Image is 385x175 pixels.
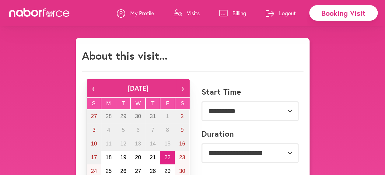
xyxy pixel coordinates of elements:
[101,110,116,123] button: July 28, 2025
[173,4,200,22] a: Visits
[87,123,101,137] button: August 3, 2025
[120,113,126,119] abbr: July 29, 2025
[180,127,184,133] abbr: August 9, 2025
[130,9,154,17] p: My Profile
[87,79,100,97] button: ‹
[131,123,145,137] button: August 6, 2025
[135,100,141,107] abbr: Wednesday
[233,9,246,17] p: Billing
[145,151,160,164] button: August 21, 2025
[166,113,169,119] abbr: August 1, 2025
[135,141,141,147] abbr: August 13, 2025
[179,141,185,147] abbr: August 16, 2025
[166,127,169,133] abbr: August 8, 2025
[101,123,116,137] button: August 4, 2025
[106,100,111,107] abbr: Monday
[145,137,160,151] button: August 14, 2025
[91,113,97,119] abbr: July 27, 2025
[106,113,112,119] abbr: July 28, 2025
[107,127,110,133] abbr: August 4, 2025
[145,110,160,123] button: July 31, 2025
[120,141,126,147] abbr: August 12, 2025
[166,100,169,107] abbr: Friday
[100,79,176,97] button: [DATE]
[120,154,126,160] abbr: August 19, 2025
[131,151,145,164] button: August 20, 2025
[279,9,296,17] p: Logout
[201,129,234,138] label: Duration
[150,168,156,174] abbr: August 28, 2025
[116,137,131,151] button: August 12, 2025
[150,113,156,119] abbr: July 31, 2025
[187,9,200,17] p: Visits
[180,113,184,119] abbr: August 2, 2025
[135,168,141,174] abbr: August 27, 2025
[164,168,170,174] abbr: August 29, 2025
[101,151,116,164] button: August 18, 2025
[121,100,125,107] abbr: Tuesday
[201,87,241,96] label: Start Time
[91,141,97,147] abbr: August 10, 2025
[164,141,170,147] abbr: August 15, 2025
[120,168,126,174] abbr: August 26, 2025
[164,154,170,160] abbr: August 22, 2025
[160,110,175,123] button: August 1, 2025
[160,123,175,137] button: August 8, 2025
[150,154,156,160] abbr: August 21, 2025
[117,4,154,22] a: My Profile
[175,151,189,164] button: August 23, 2025
[135,154,141,160] abbr: August 20, 2025
[179,168,185,174] abbr: August 30, 2025
[106,154,112,160] abbr: August 18, 2025
[101,137,116,151] button: August 11, 2025
[116,110,131,123] button: July 29, 2025
[91,154,97,160] abbr: August 17, 2025
[87,110,101,123] button: July 27, 2025
[136,127,139,133] abbr: August 6, 2025
[116,151,131,164] button: August 19, 2025
[82,49,167,62] h1: About this visit...
[106,141,112,147] abbr: August 11, 2025
[91,168,97,174] abbr: August 24, 2025
[151,100,155,107] abbr: Thursday
[116,123,131,137] button: August 5, 2025
[175,110,189,123] button: August 2, 2025
[175,123,189,137] button: August 9, 2025
[160,137,175,151] button: August 15, 2025
[131,137,145,151] button: August 13, 2025
[92,100,96,107] abbr: Sunday
[87,151,101,164] button: August 17, 2025
[87,137,101,151] button: August 10, 2025
[179,154,185,160] abbr: August 23, 2025
[266,4,296,22] a: Logout
[135,113,141,119] abbr: July 30, 2025
[122,127,125,133] abbr: August 5, 2025
[151,127,154,133] abbr: August 7, 2025
[150,141,156,147] abbr: August 14, 2025
[180,100,184,107] abbr: Saturday
[160,151,175,164] button: August 22, 2025
[106,168,112,174] abbr: August 25, 2025
[309,5,378,21] div: Booking Visit
[219,4,246,22] a: Billing
[93,127,96,133] abbr: August 3, 2025
[145,123,160,137] button: August 7, 2025
[176,79,190,97] button: ›
[131,110,145,123] button: July 30, 2025
[175,137,189,151] button: August 16, 2025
